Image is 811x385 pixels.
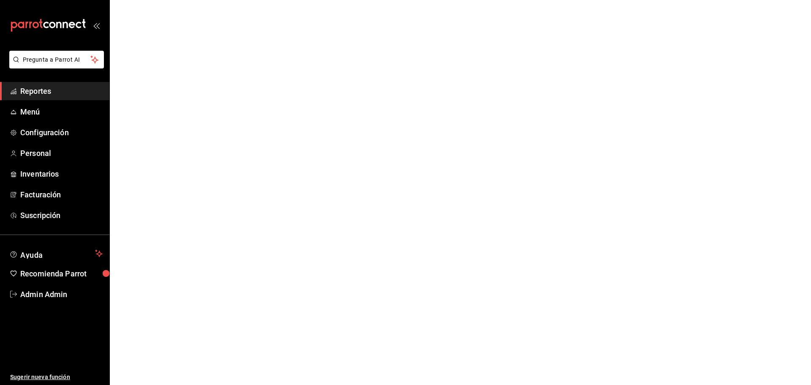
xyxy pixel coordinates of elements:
span: Reportes [20,85,103,97]
span: Configuración [20,127,103,138]
span: Ayuda [20,248,92,259]
span: Sugerir nueva función [10,373,103,382]
span: Facturación [20,189,103,200]
button: open_drawer_menu [93,22,100,29]
span: Admin Admin [20,289,103,300]
a: Pregunta a Parrot AI [6,61,104,70]
span: Menú [20,106,103,117]
span: Personal [20,147,103,159]
span: Suscripción [20,210,103,221]
span: Inventarios [20,168,103,180]
span: Pregunta a Parrot AI [23,55,91,64]
button: Pregunta a Parrot AI [9,51,104,68]
span: Recomienda Parrot [20,268,103,279]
